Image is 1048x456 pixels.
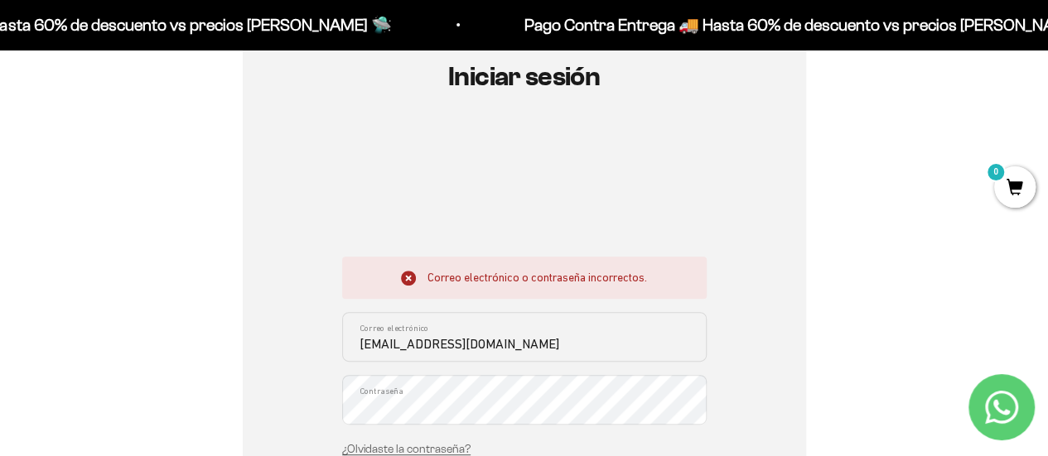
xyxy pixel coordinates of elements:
div: Correo electrónico o contraseña incorrectos. [342,257,707,298]
h1: Iniciar sesión [342,62,707,91]
mark: 0 [986,162,1006,182]
a: 0 [994,180,1036,198]
iframe: Social Login Buttons [342,139,707,237]
p: Pago Contra Entrega 🚚 Hasta 60% de descuento vs precios [PERSON_NAME] 🛸 [408,12,989,38]
a: ¿Olvidaste la contraseña? [342,443,471,455]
